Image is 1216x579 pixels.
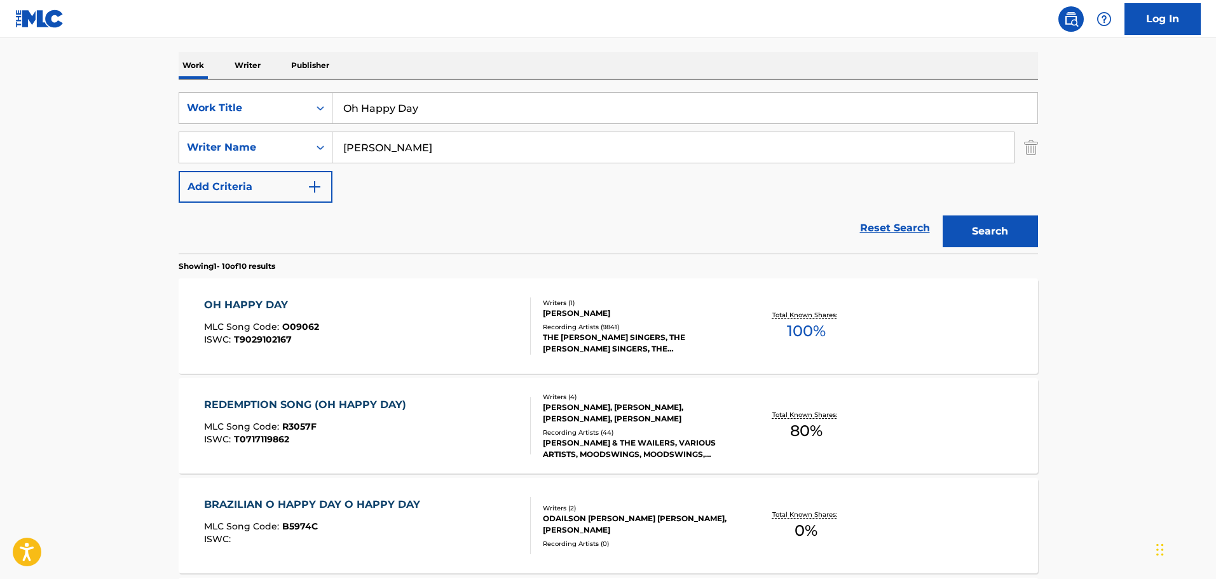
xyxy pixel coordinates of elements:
span: MLC Song Code : [204,521,282,532]
span: ISWC : [204,334,234,345]
p: Showing 1 - 10 of 10 results [179,261,275,272]
div: Writer Name [187,140,301,155]
div: OH HAPPY DAY [204,297,319,313]
p: Publisher [287,52,333,79]
span: T9029102167 [234,334,292,345]
div: Work Title [187,100,301,116]
span: MLC Song Code : [204,321,282,332]
div: [PERSON_NAME] [543,308,735,319]
a: Reset Search [854,214,936,242]
span: B5974C [282,521,318,532]
div: ODAILSON [PERSON_NAME] [PERSON_NAME], [PERSON_NAME] [543,513,735,536]
div: Writers ( 4 ) [543,392,735,402]
div: Writers ( 2 ) [543,503,735,513]
a: Log In [1124,3,1201,35]
span: T0717119862 [234,433,289,445]
div: THE [PERSON_NAME] SINGERS, THE [PERSON_NAME] SINGERS, THE [PERSON_NAME] SINGERS, VARIOUS ARTISTS,... [543,332,735,355]
div: Recording Artists ( 9841 ) [543,322,735,332]
a: Public Search [1058,6,1084,32]
div: Writers ( 1 ) [543,298,735,308]
button: Search [943,215,1038,247]
span: O09062 [282,321,319,332]
div: Recording Artists ( 0 ) [543,539,735,548]
div: BRAZILIAN O HAPPY DAY O HAPPY DAY [204,497,427,512]
img: search [1063,11,1079,27]
div: Help [1091,6,1117,32]
span: ISWC : [204,533,234,545]
img: MLC Logo [15,10,64,28]
a: REDEMPTION SONG (OH HAPPY DAY)MLC Song Code:R3057FISWC:T0717119862Writers (4)[PERSON_NAME], [PERS... [179,378,1038,473]
span: ISWC : [204,433,234,445]
div: REDEMPTION SONG (OH HAPPY DAY) [204,397,413,412]
p: Total Known Shares: [772,410,840,419]
p: Writer [231,52,264,79]
img: 9d2ae6d4665cec9f34b9.svg [307,179,322,194]
div: Recording Artists ( 44 ) [543,428,735,437]
a: BRAZILIAN O HAPPY DAY O HAPPY DAYMLC Song Code:B5974CISWC:Writers (2)ODAILSON [PERSON_NAME] [PERS... [179,478,1038,573]
p: Work [179,52,208,79]
span: MLC Song Code : [204,421,282,432]
span: R3057F [282,421,317,432]
div: Drag [1156,531,1164,569]
form: Search Form [179,92,1038,254]
p: Total Known Shares: [772,310,840,320]
div: [PERSON_NAME] & THE WAILERS, VARIOUS ARTISTS, MOODSWINGS, MOODSWINGS,[PERSON_NAME], [PERSON_NAME] [543,437,735,460]
span: 100 % [787,320,826,343]
img: Delete Criterion [1024,132,1038,163]
div: [PERSON_NAME], [PERSON_NAME], [PERSON_NAME], [PERSON_NAME] [543,402,735,425]
p: Total Known Shares: [772,510,840,519]
iframe: Chat Widget [1152,518,1216,579]
a: OH HAPPY DAYMLC Song Code:O09062ISWC:T9029102167Writers (1)[PERSON_NAME]Recording Artists (9841)T... [179,278,1038,374]
span: 0 % [795,519,817,542]
img: help [1096,11,1112,27]
button: Add Criteria [179,171,332,203]
span: 80 % [790,419,823,442]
